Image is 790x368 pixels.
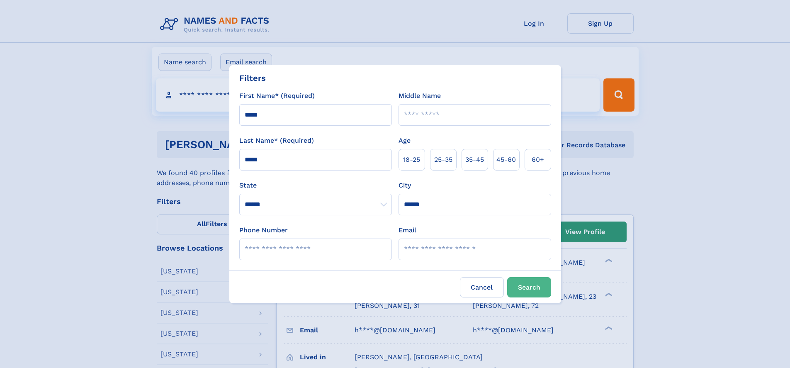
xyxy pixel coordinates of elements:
span: 18‑25 [403,155,420,165]
label: State [239,180,392,190]
button: Search [507,277,551,297]
div: Filters [239,72,266,84]
label: First Name* (Required) [239,91,315,101]
span: 45‑60 [496,155,516,165]
span: 25‑35 [434,155,452,165]
span: 35‑45 [465,155,484,165]
label: Phone Number [239,225,288,235]
label: Middle Name [399,91,441,101]
label: Age [399,136,411,146]
label: Cancel [460,277,504,297]
label: City [399,180,411,190]
label: Last Name* (Required) [239,136,314,146]
label: Email [399,225,416,235]
span: 60+ [532,155,544,165]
